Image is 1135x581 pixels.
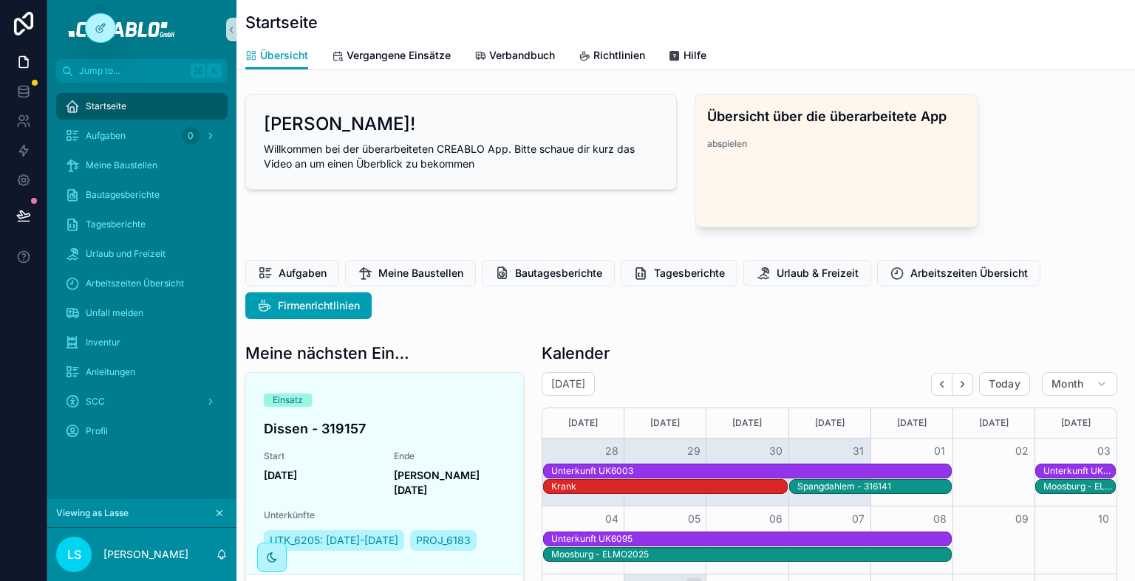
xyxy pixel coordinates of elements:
[684,48,706,63] span: Hilfe
[669,42,706,72] a: Hilfe
[58,18,225,41] img: App logo
[877,260,1040,286] button: Arbeitszeiten Übersicht
[989,377,1020,391] span: Today
[86,130,126,142] span: Aufgaben
[767,510,785,528] button: 06
[245,292,372,319] button: Firmenrichtlinien
[709,408,785,438] div: [DATE]
[707,138,966,150] span: abspielen
[86,337,120,348] span: Inventur
[79,65,185,77] span: Jump to...
[264,450,376,462] span: Start
[86,396,105,408] span: SCC
[1095,442,1113,460] button: 03
[551,481,787,492] div: Krank
[56,359,228,385] a: Anleitungen
[979,372,1030,396] button: Today
[264,509,505,521] span: Unterkünfte
[56,211,228,238] a: Tagesberichte
[56,270,228,297] a: Arbeitszeiten Übersicht
[264,142,635,170] span: Willkommen bei der überarbeiteten CREABLO App. Bitte schaue dir kurz das Video an um einen Überbl...
[685,510,703,528] button: 05
[489,48,555,63] span: Verbandbuch
[1095,510,1113,528] button: 10
[1043,480,1115,493] div: Moosburg - ELMO2025
[767,442,785,460] button: 30
[278,298,360,313] span: Firmenrichtlinien
[654,266,725,281] span: Tagesberichte
[67,546,81,563] span: LS
[56,123,228,149] a: Aufgaben0
[579,42,645,72] a: Richtlinien
[260,48,308,63] span: Übersicht
[245,343,413,363] h1: Meine nächsten Einsätze
[394,469,480,496] strong: [PERSON_NAME][DATE]
[474,42,555,72] a: Verbandbuch
[410,530,477,551] a: PROJ_6183
[86,278,184,289] span: Arbeitszeiten Übersicht
[551,377,585,391] h2: [DATE]
[603,510,621,528] button: 04
[86,425,108,437] span: Profil
[743,260,871,286] button: Urlaub & Freizeit
[1042,372,1117,396] button: Month
[245,260,339,286] button: Aufgaben
[515,266,602,281] span: Bautagesberichte
[952,373,973,396] button: Next
[56,507,129,519] span: Viewing as Lasse
[551,532,951,546] div: Unterkunft UK6095
[931,373,952,396] button: Back
[56,329,228,356] a: Inventur
[279,266,327,281] span: Aufgaben
[627,408,703,438] div: [DATE]
[955,408,1032,438] div: [DATE]
[347,48,451,63] span: Vergangene Einsätze
[551,465,951,477] div: Unterkunft UK6003
[797,480,951,493] div: Spangdahlem - 316141
[849,442,867,460] button: 31
[394,450,506,462] span: Ende
[551,480,787,493] div: Krank
[86,219,146,230] span: Tagesberichte
[1043,464,1115,478] div: Unterkunft UK6095
[264,469,297,481] strong: [DATE]
[56,300,228,326] a: Unfall melden
[182,127,200,145] div: 0
[246,373,523,574] a: EinsatzDissen - 319157Start[DATE]Ende[PERSON_NAME][DATE]UnterkünfteUTK_6205: [DATE]-[DATE]PROJ_6183
[103,547,188,562] p: [PERSON_NAME]
[621,260,737,286] button: Tagesberichte
[86,366,135,378] span: Anleitungen
[273,393,303,407] div: Einsatz
[86,100,126,112] span: Startseite
[264,112,415,136] h2: [PERSON_NAME]!
[332,42,451,72] a: Vergangene Einsätze
[270,533,398,548] span: UTK_6205: [DATE]-[DATE]
[931,510,949,528] button: 08
[1013,510,1031,528] button: 09
[603,442,621,460] button: 28
[245,12,318,32] h1: Startseite
[345,260,476,286] button: Meine Baustellen
[56,182,228,208] a: Bautagesberichte
[542,343,610,363] h1: Kalender
[1043,465,1115,477] div: Unterkunft UK6095
[86,248,166,260] span: Urlaub und Freizeit
[1037,408,1114,438] div: [DATE]
[56,93,228,120] a: Startseite
[797,481,951,492] div: Spangdahlem - 316141
[56,241,228,267] a: Urlaub und Freizeit
[873,408,950,438] div: [DATE]
[264,419,505,439] h4: Dissen - 319157
[56,152,228,179] a: Meine Baustellen
[1052,377,1084,391] span: Month
[86,307,143,319] span: Unfall melden
[849,510,867,528] button: 07
[56,388,228,415] a: SCC
[416,533,471,548] span: PROJ_6183
[56,59,228,83] button: Jump to...K
[378,266,463,281] span: Meine Baustellen
[264,530,404,551] a: UTK_6205: [DATE]-[DATE]
[245,42,308,70] a: Übersicht
[47,83,236,464] div: scrollable content
[910,266,1028,281] span: Arbeitszeiten Übersicht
